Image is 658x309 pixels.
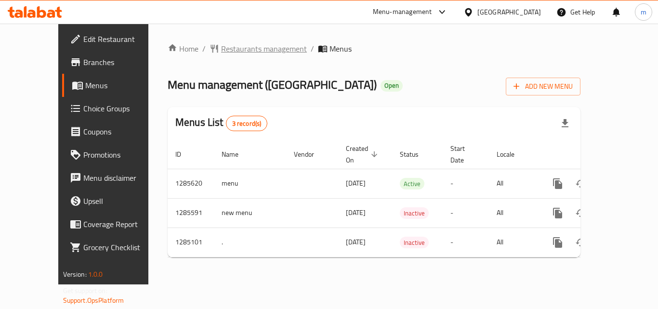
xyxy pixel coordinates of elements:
span: Inactive [400,208,429,219]
span: Name [222,148,251,160]
span: Created On [346,143,381,166]
span: [DATE] [346,206,366,219]
nav: breadcrumb [168,43,580,54]
span: 3 record(s) [226,119,267,128]
div: Open [381,80,403,92]
button: more [546,172,569,195]
button: Change Status [569,231,592,254]
a: Home [168,43,198,54]
button: more [546,202,569,225]
td: . [214,228,286,257]
li: / [311,43,314,54]
span: Grocery Checklist [83,242,160,253]
a: Support.OpsPlatform [63,294,124,307]
a: Choice Groups [62,97,168,120]
span: Coverage Report [83,218,160,230]
td: - [443,169,489,198]
span: Restaurants management [221,43,307,54]
span: Edit Restaurant [83,33,160,45]
a: Promotions [62,143,168,166]
th: Actions [539,140,646,169]
span: Inactive [400,237,429,248]
button: Add New Menu [506,78,580,95]
span: Branches [83,56,160,68]
span: Add New Menu [513,81,573,93]
button: more [546,231,569,254]
a: Menus [62,74,168,97]
td: 1285591 [168,198,214,228]
span: Choice Groups [83,103,160,114]
span: Promotions [83,149,160,161]
a: Coupons [62,120,168,143]
a: Restaurants management [210,43,307,54]
a: Grocery Checklist [62,236,168,259]
span: Get support on: [63,284,107,297]
span: Vendor [294,148,327,160]
div: Export file [553,112,577,135]
span: [DATE] [346,177,366,189]
td: - [443,198,489,228]
span: Start Date [450,143,477,166]
table: enhanced table [168,140,646,257]
div: Inactive [400,207,429,219]
span: Coupons [83,126,160,137]
button: Change Status [569,202,592,225]
div: [GEOGRAPHIC_DATA] [477,7,541,17]
span: Active [400,178,424,189]
span: Menus [329,43,352,54]
span: Menus [85,80,160,91]
td: menu [214,169,286,198]
li: / [202,43,206,54]
span: Menu management ( [GEOGRAPHIC_DATA] ) [168,74,377,95]
h2: Menus List [175,115,267,131]
span: [DATE] [346,236,366,248]
button: Change Status [569,172,592,195]
a: Edit Restaurant [62,27,168,51]
td: - [443,228,489,257]
span: Version: [63,268,87,281]
span: Status [400,148,431,160]
a: Branches [62,51,168,74]
td: 1285620 [168,169,214,198]
span: Open [381,81,403,90]
a: Coverage Report [62,213,168,236]
div: Menu-management [373,6,432,18]
span: Locale [497,148,527,160]
td: All [489,169,539,198]
td: 1285101 [168,228,214,257]
a: Upsell [62,189,168,213]
span: ID [175,148,194,160]
td: All [489,228,539,257]
span: 1.0.0 [88,268,103,281]
span: m [641,7,646,17]
td: All [489,198,539,228]
td: new menu [214,198,286,228]
span: Upsell [83,195,160,207]
span: Menu disclaimer [83,172,160,184]
a: Menu disclaimer [62,166,168,189]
